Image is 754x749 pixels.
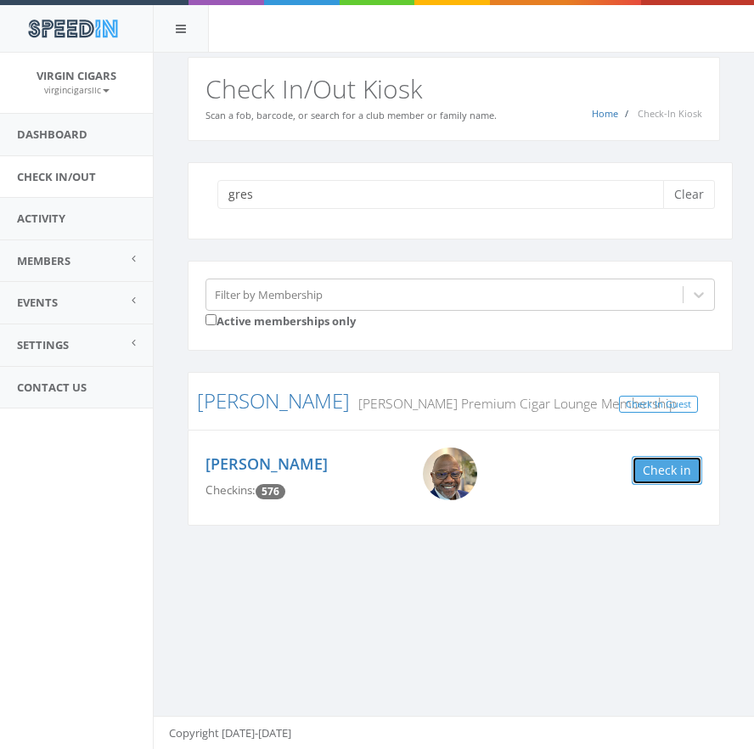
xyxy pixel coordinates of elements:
[37,68,116,83] span: Virgin Cigars
[632,456,702,485] button: Check in
[205,314,217,325] input: Active memberships only
[20,13,126,44] img: speedin_logo.png
[423,448,477,501] img: VP.jpg
[663,180,715,209] button: Clear
[205,75,702,103] h2: Check In/Out Kiosk
[197,386,350,414] a: [PERSON_NAME]
[638,107,702,120] span: Check-In Kiosk
[205,311,356,329] label: Active memberships only
[619,396,698,414] a: Check In Guest
[256,484,285,499] span: Checkin count
[592,107,618,120] a: Home
[17,295,58,310] span: Events
[215,286,323,302] div: Filter by Membership
[205,453,328,474] a: [PERSON_NAME]
[17,337,69,352] span: Settings
[44,84,110,96] small: virgincigarsllc
[205,482,256,498] span: Checkins:
[17,253,70,268] span: Members
[17,380,87,395] span: Contact Us
[217,180,676,209] input: Search a name to check in
[44,82,110,97] a: virgincigarsllc
[350,394,677,413] small: [PERSON_NAME] Premium Cigar Lounge Membership
[205,109,497,121] small: Scan a fob, barcode, or search for a club member or family name.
